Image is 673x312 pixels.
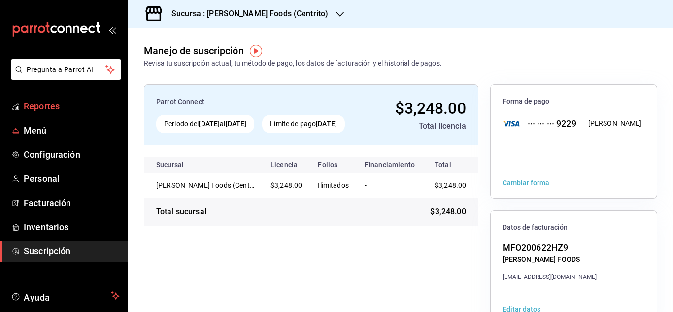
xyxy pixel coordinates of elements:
div: Periodo del al [156,115,254,133]
h3: Sucursal: [PERSON_NAME] Foods (Centrito) [164,8,328,20]
button: Pregunta a Parrot AI [11,59,121,80]
span: Pregunta a Parrot AI [27,65,106,75]
a: Pregunta a Parrot AI [7,71,121,82]
span: $3,248.00 [430,206,466,218]
th: Financiamiento [357,157,423,173]
span: Inventarios [24,220,120,234]
div: MFO200622HZ9 [503,241,597,254]
div: Manejo de suscripción [144,43,244,58]
span: Ayuda [24,290,107,302]
th: Folios [310,157,357,173]
strong: [DATE] [316,120,337,128]
img: Tooltip marker [250,45,262,57]
div: Revisa tu suscripción actual, tu método de pago, los datos de facturación y el historial de pagos. [144,58,442,69]
button: open_drawer_menu [108,26,116,34]
span: $3,248.00 [270,181,302,189]
th: Total [423,157,482,173]
div: ··· ··· ··· 9229 [520,117,576,130]
span: Datos de facturación [503,223,645,232]
span: Facturación [24,196,120,209]
div: Total licencia [374,120,466,132]
div: [PERSON_NAME] FOODS [503,254,597,265]
button: Cambiar forma [503,179,549,186]
th: Licencia [263,157,310,173]
div: [PERSON_NAME] [588,118,642,129]
span: Personal [24,172,120,185]
span: Menú [24,124,120,137]
strong: [DATE] [226,120,247,128]
div: Límite de pago [262,115,345,133]
div: [EMAIL_ADDRESS][DOMAIN_NAME] [503,273,597,281]
span: $3,248.00 [395,99,466,118]
span: $3,248.00 [435,181,466,189]
div: Mahana Foods (Centrito) [156,180,255,190]
div: Parrot Connect [156,97,366,107]
span: Reportes [24,100,120,113]
div: Sucursal [156,161,210,169]
strong: [DATE] [199,120,220,128]
td: - [357,173,423,198]
span: Forma de pago [503,97,645,106]
div: [PERSON_NAME] Foods (Centrito) [156,180,255,190]
div: Total sucursal [156,206,206,218]
td: Ilimitados [310,173,357,198]
span: Configuración [24,148,120,161]
span: Suscripción [24,244,120,258]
